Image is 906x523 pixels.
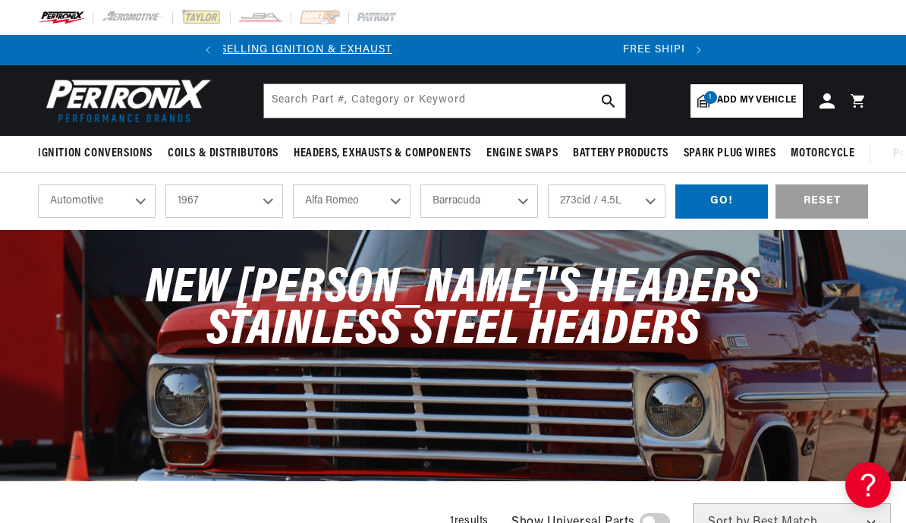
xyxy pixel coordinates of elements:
[691,84,803,118] a: 1Add my vehicle
[286,136,479,172] summary: Headers, Exhausts & Components
[548,184,665,218] select: Engine
[623,44,844,55] span: FREE SHIPPING ON ORDERS OVER $109
[264,84,625,118] input: Search Part #, Category or Keyword
[38,136,160,172] summary: Ignition Conversions
[293,184,411,218] select: Make
[486,146,558,162] span: Engine Swaps
[38,146,153,162] span: Ignition Conversions
[38,74,212,127] img: Pertronix
[160,136,286,172] summary: Coils & Distributors
[684,146,776,162] span: Spark Plug Wires
[704,91,717,104] span: 1
[42,42,503,58] div: Announcement
[168,146,278,162] span: Coils & Distributors
[153,44,392,55] a: SHOP BEST SELLING IGNITION & EXHAUST
[193,35,223,65] button: Translation missing: en.sections.announcements.previous_announcement
[717,93,796,108] span: Add my vehicle
[38,184,156,218] select: Ride Type
[479,136,565,172] summary: Engine Swaps
[675,184,768,219] div: GO!
[146,264,760,355] span: New [PERSON_NAME]'s Headers Stainless Steel Headers
[294,146,471,162] span: Headers, Exhausts & Components
[42,42,503,58] div: 1 of 2
[592,84,625,118] button: search button
[791,146,854,162] span: Motorcycle
[783,136,862,172] summary: Motorcycle
[420,184,538,218] select: Model
[676,136,784,172] summary: Spark Plug Wires
[565,136,676,172] summary: Battery Products
[573,146,668,162] span: Battery Products
[165,184,283,218] select: Year
[775,184,868,219] div: RESET
[684,35,714,65] button: Translation missing: en.sections.announcements.next_announcement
